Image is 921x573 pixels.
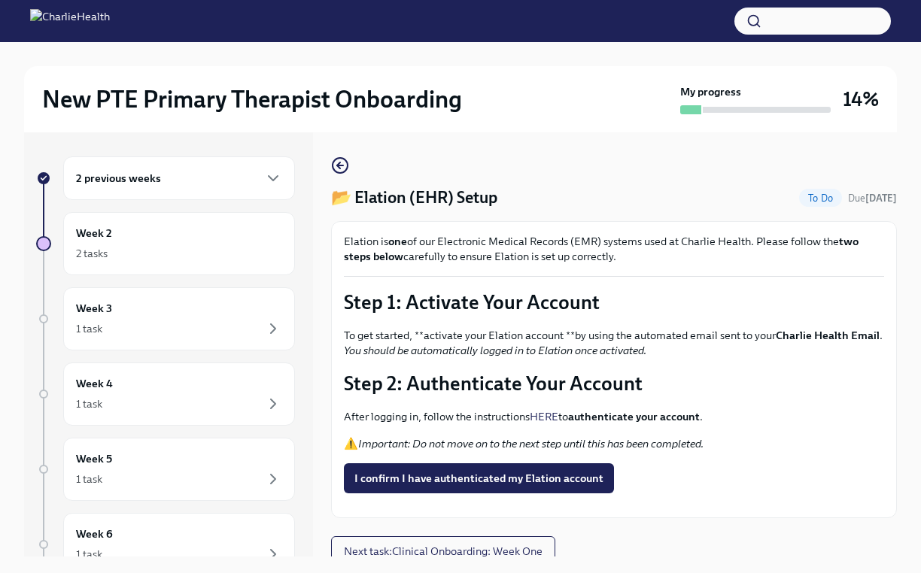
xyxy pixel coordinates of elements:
[76,526,113,542] h6: Week 6
[344,544,543,559] span: Next task : Clinical Onboarding: Week One
[568,410,700,423] strong: authenticate your account
[76,170,161,186] h6: 2 previous weeks
[76,547,102,562] div: 1 task
[843,86,879,113] h3: 14%
[331,186,497,209] h4: 📂 Elation (EHR) Setup
[344,409,884,424] p: After logging in, follow the instructions to .
[344,328,884,358] p: To get started, **activate your Elation account **by using the automated email sent to your .
[76,396,102,411] div: 1 task
[36,438,295,501] a: Week 51 task
[848,191,897,205] span: September 19th, 2025 07:00
[344,344,646,357] em: You should be automatically logged in to Elation once activated.
[344,436,884,451] p: ⚠️
[76,225,112,241] h6: Week 2
[63,156,295,200] div: 2 previous weeks
[358,437,704,450] em: Important: Do not move on to the next step until this has been completed.
[344,289,884,316] p: Step 1: Activate Your Account
[331,536,555,566] button: Next task:Clinical Onboarding: Week One
[344,463,614,493] button: I confirm I have authenticated my Elation account
[42,84,462,114] h2: New PTE Primary Therapist Onboarding
[776,329,880,342] strong: Charlie Health Email
[76,375,113,392] h6: Week 4
[76,471,102,487] div: 1 task
[76,450,112,467] h6: Week 5
[354,471,603,486] span: I confirm I have authenticated my Elation account
[680,84,741,99] strong: My progress
[865,193,897,204] strong: [DATE]
[36,212,295,275] a: Week 22 tasks
[76,321,102,336] div: 1 task
[36,287,295,350] a: Week 31 task
[344,234,884,264] p: Elation is of our Electronic Medical Records (EMR) systems used at Charlie Health. Please follow ...
[530,410,558,423] a: HERE
[388,235,407,248] strong: one
[848,193,897,204] span: Due
[30,9,110,33] img: CharlieHealth
[76,246,108,261] div: 2 tasks
[344,370,884,397] p: Step 2: Authenticate Your Account
[76,300,112,317] h6: Week 3
[799,193,842,204] span: To Do
[36,362,295,426] a: Week 41 task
